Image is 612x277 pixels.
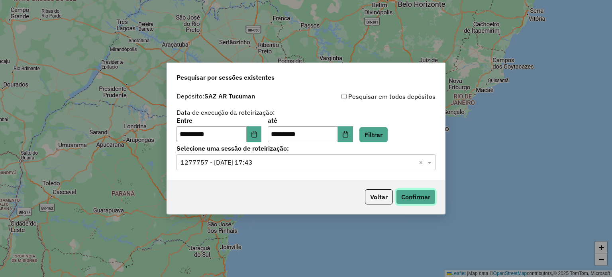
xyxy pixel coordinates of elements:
[177,143,435,153] label: Selecione uma sessão de roteirização:
[306,92,435,101] div: Pesquisar em todos depósitos
[365,189,393,204] button: Voltar
[419,157,426,167] span: Clear all
[177,116,261,125] label: Entre
[177,91,255,101] label: Depósito:
[247,126,262,142] button: Choose Date
[359,127,388,142] button: Filtrar
[204,92,255,100] strong: SAZ AR Tucuman
[268,116,353,125] label: até
[396,189,435,204] button: Confirmar
[338,126,353,142] button: Choose Date
[177,108,275,117] label: Data de execução da roteirização:
[177,73,275,82] span: Pesquisar por sessões existentes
